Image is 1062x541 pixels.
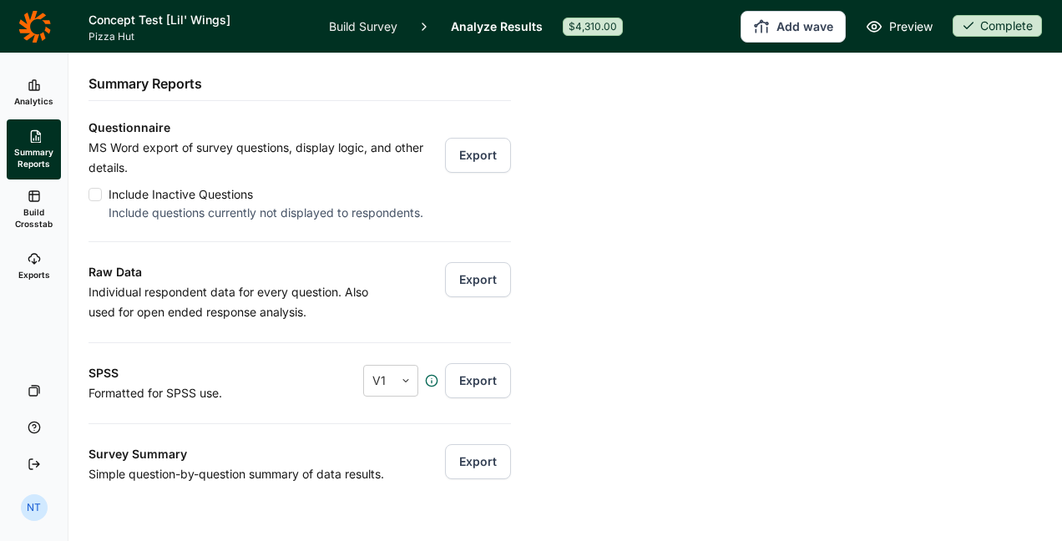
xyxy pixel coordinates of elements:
[445,444,511,479] button: Export
[88,444,407,464] h3: Survey Summary
[7,119,61,179] a: Summary Reports
[109,185,425,205] div: Include Inactive Questions
[866,17,933,37] a: Preview
[88,363,274,383] h3: SPSS
[445,138,511,173] button: Export
[445,262,511,297] button: Export
[7,66,61,119] a: Analytics
[18,269,50,281] span: Exports
[953,15,1042,37] div: Complete
[953,15,1042,38] button: Complete
[88,138,425,178] p: MS Word export of survey questions, display logic, and other details.
[109,205,425,221] div: Include questions currently not displayed to respondents.
[13,206,54,230] span: Build Crosstab
[88,118,511,138] h3: Questionnaire
[21,494,48,521] div: NT
[14,95,53,107] span: Analytics
[741,11,846,43] button: Add wave
[889,17,933,37] span: Preview
[88,10,309,30] h1: Concept Test [Lil' Wings]
[88,262,387,282] h3: Raw Data
[563,18,623,36] div: $4,310.00
[88,282,387,322] p: Individual respondent data for every question. Also used for open ended response analysis.
[88,464,407,484] p: Simple question-by-question summary of data results.
[7,240,61,293] a: Exports
[445,363,511,398] button: Export
[7,179,61,240] a: Build Crosstab
[88,30,309,43] span: Pizza Hut
[13,146,54,169] span: Summary Reports
[88,383,274,403] p: Formatted for SPSS use.
[88,73,202,94] h2: Summary Reports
